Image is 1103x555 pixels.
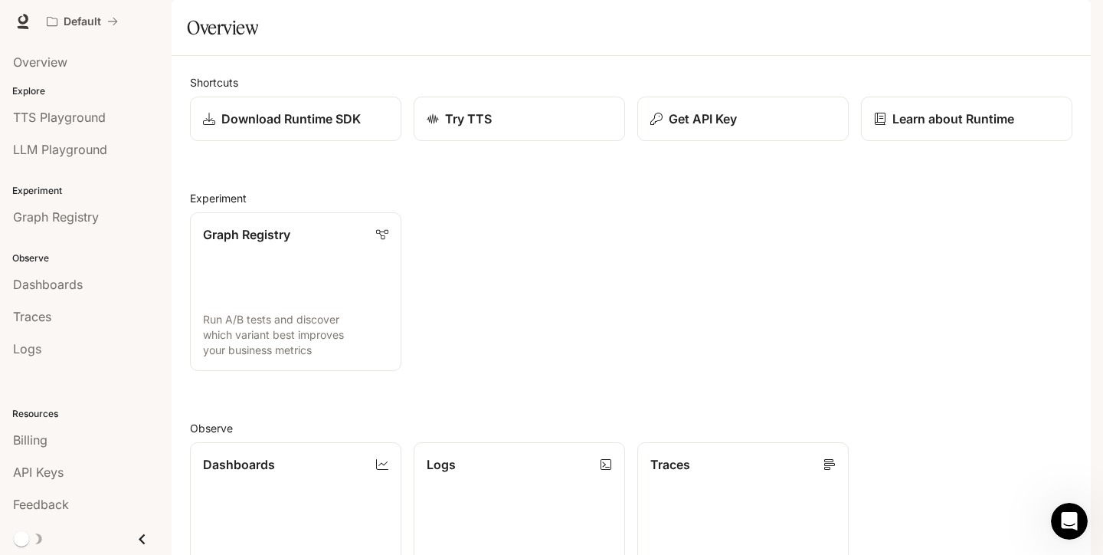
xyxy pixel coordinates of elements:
a: Learn about Runtime [861,97,1072,141]
p: Traces [650,455,690,474]
a: Graph RegistryRun A/B tests and discover which variant best improves your business metrics [190,212,401,371]
p: Get API Key [669,110,737,128]
button: Get API Key [637,97,849,141]
a: Download Runtime SDK [190,97,401,141]
h2: Observe [190,420,1072,436]
p: Run A/B tests and discover which variant best improves your business metrics [203,312,388,358]
h2: Experiment [190,190,1072,206]
p: Download Runtime SDK [221,110,361,128]
p: Default [64,15,101,28]
p: Graph Registry [203,225,290,244]
h1: Overview [187,12,258,43]
p: Try TTS [445,110,492,128]
p: Learn about Runtime [892,110,1014,128]
p: Dashboards [203,455,275,474]
h2: Shortcuts [190,74,1072,90]
iframe: Intercom live chat [1051,503,1088,540]
button: All workspaces [40,6,125,37]
a: Try TTS [414,97,625,141]
p: Logs [427,455,456,474]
